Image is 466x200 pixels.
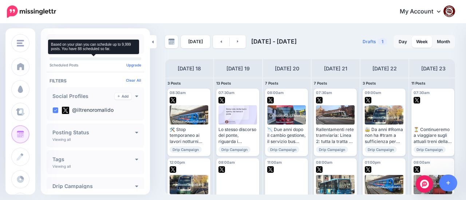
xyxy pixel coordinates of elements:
[267,160,282,164] span: 11:00am
[170,166,176,173] img: twitter-square.png
[170,127,208,144] div: 🛠️ Stop temporaneo ai lavori notturni sulla [GEOGRAPHIC_DATA]-Lido: ✅ Treni fino a tardi (23:30) ...
[414,127,452,144] div: ⏳ Continueremo a viaggiare sugli attuali treni della Metro C almeno fino al 2028. Le promesse sul...
[412,36,432,48] a: Week
[365,146,397,153] span: Drip Campaign
[411,81,426,85] span: 11 Posts
[267,90,284,95] span: 08:00am
[365,127,403,144] div: 🚋 Da anni #Roma non ha #tram a sufficienza per esercire tutte le linee. Da qui cantieri spezzetta...
[218,97,225,103] img: twitter-square.png
[52,157,135,162] h4: Tags
[218,160,235,164] span: 08:00am
[126,63,141,67] a: Upgrade
[324,64,347,73] h4: [DATE] 21
[52,94,115,99] h4: Social Profiles
[414,90,430,95] span: 07:30am
[316,160,332,164] span: 08:00am
[316,146,348,153] span: Drip Campaign
[50,78,141,83] h4: Filters
[170,97,176,103] img: twitter-square.png
[64,41,110,46] p: Scheduled Content
[52,130,135,135] h4: Posting Status
[275,64,299,73] h4: [DATE] 20
[394,36,411,48] a: Day
[218,127,257,144] div: Lo stesso discorso del ponte, riguarda i parcheggi di scambio, la cui gara gestita da [PERSON_NAM...
[365,160,380,164] span: 01:00pm
[251,38,297,45] span: [DATE] - [DATE]
[414,146,446,153] span: Drip Campaign
[421,64,446,73] h4: [DATE] 23
[170,146,202,153] span: Drip Campaign
[17,40,24,46] img: menu.png
[52,137,71,142] p: Viewing all
[226,64,250,73] h4: [DATE] 19
[62,107,69,114] img: twitter-square.png
[314,81,327,85] span: 7 Posts
[62,107,114,114] label: @iltrenoromalido
[372,64,397,73] h4: [DATE] 22
[218,166,225,173] img: twitter-square.png
[115,93,131,99] a: Add
[50,63,141,67] p: Scheduled Posts
[316,97,323,103] img: twitter-square.png
[267,97,274,103] img: twitter-square.png
[414,160,430,164] span: 08:00am
[433,36,454,48] a: Month
[316,127,355,144] div: Rallentamenti rete tramviaria: Linea 2: tutta la tratta è limitata a 30 km/h, con tratti a 10 km/...
[52,184,135,189] h4: Drip Campaigns
[52,40,60,48] img: calendar.png
[52,164,71,168] p: Viewing all
[316,90,332,95] span: 07:30am
[170,160,185,164] span: 12:00pm
[170,90,186,95] span: 08:30am
[365,166,371,173] img: twitter-square.png
[126,78,141,82] a: Clear All
[378,38,387,45] span: 1
[178,64,201,73] h4: [DATE] 18
[267,127,306,144] div: 📉 Due anni dopo il cambio gestione, il servizio bus periferico resta lacunoso. Revoca in vista pe...
[392,3,455,21] a: My Account
[267,146,299,153] span: Drip Campaign
[265,81,279,85] span: 7 Posts
[168,38,175,45] img: calendar-grey-darker.png
[181,35,210,48] a: [DATE]
[218,90,234,95] span: 07:30am
[414,97,420,103] img: twitter-square.png
[363,40,376,44] span: Drafts
[365,97,371,103] img: twitter-square.png
[363,81,376,85] span: 3 Posts
[218,146,250,153] span: Drip Campaign
[358,35,391,48] a: Drafts1
[365,90,381,95] span: 09:00am
[216,81,231,85] span: 13 Posts
[416,175,433,193] div: Open Intercom Messenger
[414,166,420,173] img: twitter-square.png
[167,81,181,85] span: 3 Posts
[7,5,56,18] img: Missinglettr
[267,166,274,173] img: twitter-square.png
[316,166,323,173] img: twitter-square.png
